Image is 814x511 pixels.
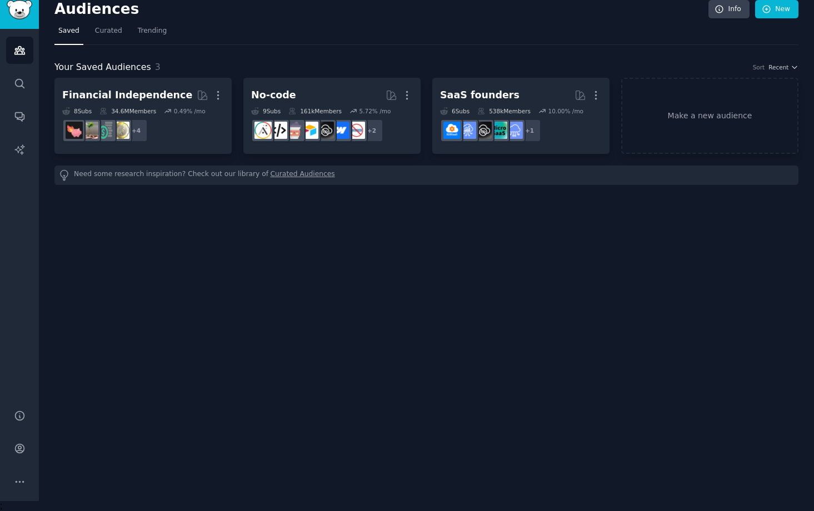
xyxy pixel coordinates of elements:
img: Adalo [254,122,272,139]
img: NoCodeSaaS [475,122,492,139]
img: webflow [332,122,349,139]
div: SaaS founders [440,88,520,102]
div: 9 Sub s [251,107,281,115]
img: UKPersonalFinance [112,122,129,139]
div: + 2 [360,119,383,142]
a: Curated Audiences [271,169,335,181]
h2: Audiences [54,1,708,18]
img: NoCodeMovement [270,122,287,139]
div: 0.49 % /mo [174,107,206,115]
img: Fire [81,122,98,139]
div: 538k Members [477,107,531,115]
span: Saved [58,26,79,36]
button: Recent [768,63,798,71]
span: Recent [768,63,788,71]
img: NoCodeSaaS [317,122,334,139]
span: 3 [155,62,161,72]
div: 5.72 % /mo [359,107,391,115]
img: fatFIRE [66,122,83,139]
div: Need some research inspiration? Check out our library of [54,166,798,185]
div: + 4 [124,119,148,142]
div: 10.00 % /mo [548,107,583,115]
div: 8 Sub s [62,107,92,115]
img: nocodelowcode [286,122,303,139]
a: Financial Independence8Subs34.6MMembers0.49% /mo+4UKPersonalFinanceFinancialPlanningFirefatFIRE [54,78,232,154]
span: Your Saved Audiences [54,61,151,74]
div: + 1 [518,119,541,142]
img: B2BSaaS [443,122,461,139]
a: Make a new audience [621,78,798,154]
div: 34.6M Members [99,107,156,115]
img: microsaas [490,122,507,139]
img: Airtable [301,122,318,139]
img: SaaSSales [459,122,476,139]
div: No-code [251,88,296,102]
img: nocode [348,122,365,139]
a: Curated [91,22,126,45]
div: Sort [753,63,765,71]
span: Curated [95,26,122,36]
img: SaaS [506,122,523,139]
img: FinancialPlanning [97,122,114,139]
a: SaaS founders6Subs538kMembers10.00% /mo+1SaaSmicrosaasNoCodeSaaSSaaSSalesB2BSaaS [432,78,610,154]
span: Trending [138,26,167,36]
a: Saved [54,22,83,45]
a: Trending [134,22,171,45]
div: Financial Independence [62,88,192,102]
div: 6 Sub s [440,107,470,115]
div: 161k Members [288,107,342,115]
a: No-code9Subs161kMembers5.72% /mo+2nocodewebflowNoCodeSaaSAirtablenocodelowcodeNoCodeMovementAdalo [243,78,421,154]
